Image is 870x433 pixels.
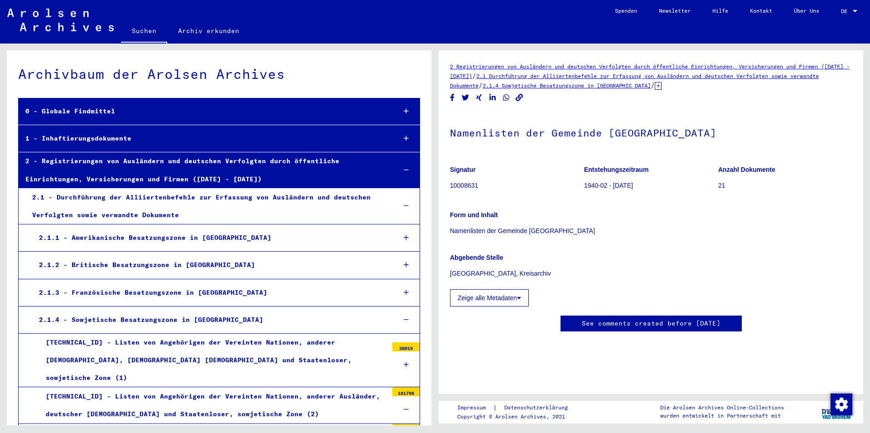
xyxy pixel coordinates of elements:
button: Share on Xing [474,92,484,103]
div: [TECHNICAL_ID] - Listen von Angehörigen der Vereinten Nationen, anderer [DEMOGRAPHIC_DATA], [DEMO... [39,334,388,387]
p: [GEOGRAPHIC_DATA], Kreisarchiv [450,269,852,278]
a: 2.1 Durchführung der Alliiertenbefehle zur Erfassung von Ausländern und deutschen Verfolgten sowi... [450,73,819,89]
a: Suchen [121,20,167,44]
div: | [457,403,579,413]
div: 2.1.4 - Sowjetische Besatzungszone in [GEOGRAPHIC_DATA] [32,311,389,329]
div: 2.1.1 - Amerikanische Besatzungszone in [GEOGRAPHIC_DATA] [32,229,389,247]
b: Abgebende Stelle [450,254,503,261]
p: 10008631 [450,181,584,190]
a: Archiv erkunden [167,20,250,42]
img: yv_logo.png [820,400,854,423]
a: 2.1.4 Sowjetische Besatzungszone in [GEOGRAPHIC_DATA] [483,82,651,89]
div: 0 - Globale Findmittel [19,102,389,120]
div: 2 - Registrierungen von Ausländern und deutschen Verfolgten durch öffentliche Einrichtungen, Vers... [19,152,389,188]
div: 161798 [392,387,420,396]
button: Share on Twitter [461,92,470,103]
img: Arolsen_neg.svg [7,9,114,31]
button: Zeige alle Metadaten [450,289,529,307]
div: 38019 [392,342,420,351]
a: Impressum [457,403,493,413]
span: DE [841,8,851,15]
h1: Namenlisten der Gemeinde [GEOGRAPHIC_DATA] [450,112,852,152]
div: 81 [392,424,420,433]
div: 1 - Inhaftierungsdokumente [19,130,389,147]
div: 2.1 - Durchführung der Alliiertenbefehle zur Erfassung von Ausländern und deutschen Verfolgten so... [25,189,389,224]
button: Share on LinkedIn [488,92,498,103]
a: See comments created before [DATE] [582,319,720,328]
button: Copy link [515,92,524,103]
img: Zustimmung ändern [831,394,852,415]
p: 21 [718,181,852,190]
b: Form und Inhalt [450,211,498,219]
div: 2.1.2 - Britische Besatzungszone in [GEOGRAPHIC_DATA] [32,256,389,274]
div: Archivbaum der Arolsen Archives [18,64,420,84]
span: / [478,81,483,89]
b: Signatur [450,166,476,173]
p: Die Arolsen Archives Online-Collections [660,404,784,412]
b: Anzahl Dokumente [718,166,775,173]
span: / [472,72,476,80]
button: Share on Facebook [448,92,457,103]
div: [TECHNICAL_ID] - Listen von Angehörigen der Vereinten Nationen, anderer Ausländer, deutscher [DEM... [39,388,388,423]
p: 1940-02 - [DATE] [584,181,718,190]
div: 2.1.3 - Französische Besatzungszone in [GEOGRAPHIC_DATA] [32,284,389,302]
button: Share on WhatsApp [502,92,511,103]
span: / [651,81,655,89]
p: Copyright © Arolsen Archives, 2021 [457,413,579,421]
p: wurden entwickelt in Partnerschaft mit [660,412,784,420]
b: Entstehungszeitraum [584,166,648,173]
p: Namenlisten der Gemeinde [GEOGRAPHIC_DATA] [450,226,852,236]
a: 2 Registrierungen von Ausländern und deutschen Verfolgten durch öffentliche Einrichtungen, Versic... [450,63,850,79]
a: Datenschutzerklärung [497,403,579,413]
